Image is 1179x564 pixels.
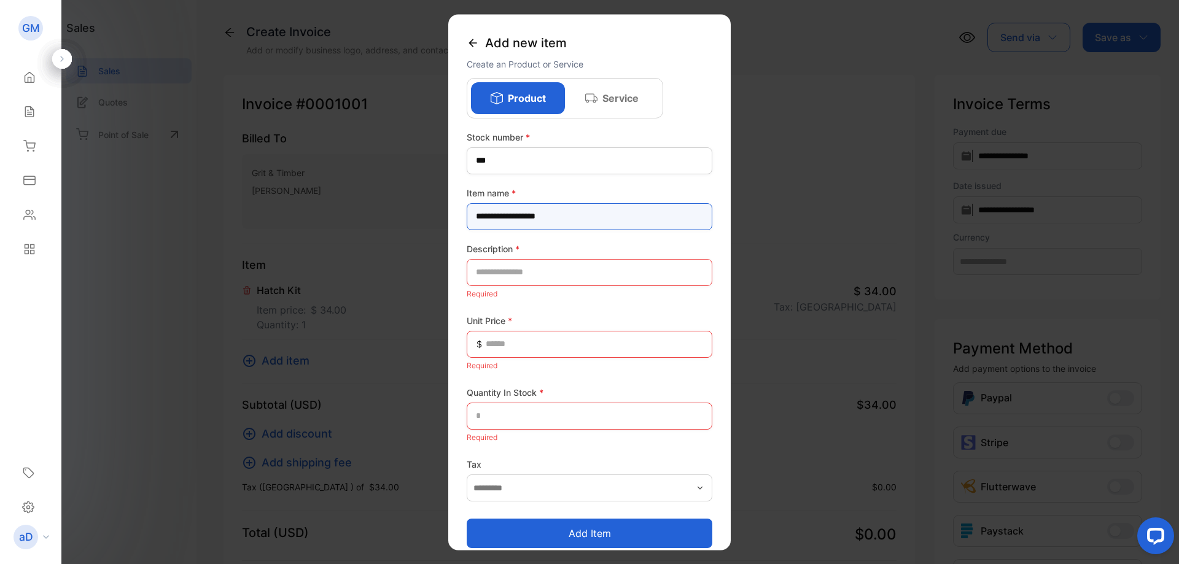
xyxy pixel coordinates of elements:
[467,386,712,399] label: Quantity In Stock
[477,338,482,351] span: $
[467,131,712,144] label: Stock number
[467,430,712,446] p: Required
[467,314,712,327] label: Unit Price
[19,529,33,545] p: aD
[22,20,40,36] p: GM
[508,91,546,106] p: Product
[467,358,712,374] p: Required
[602,91,639,106] p: Service
[467,242,712,255] label: Description
[467,187,712,199] label: Item name
[467,286,712,302] p: Required
[467,59,583,69] span: Create an Product or Service
[467,519,712,548] button: Add item
[467,458,712,471] label: Tax
[1127,512,1179,564] iframe: LiveChat chat widget
[485,34,567,52] span: Add new item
